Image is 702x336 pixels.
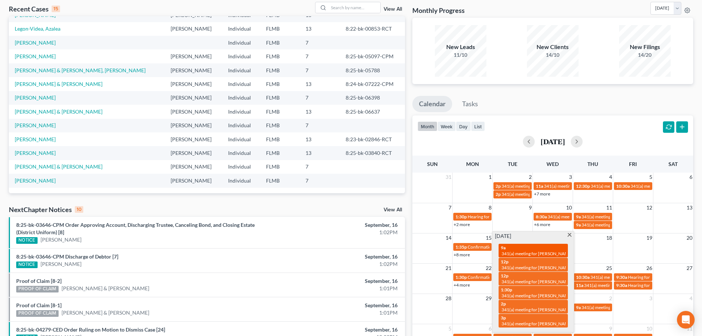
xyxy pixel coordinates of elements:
span: Thu [587,161,598,167]
td: FLMB [260,91,300,105]
span: 341(a) meeting for [PERSON_NAME] [581,305,653,310]
span: 10:30a [616,183,630,189]
div: September, 16 [275,253,398,260]
a: +8 more [454,252,470,257]
td: 7 [300,160,340,174]
div: PROOF OF CLAIM [16,310,59,317]
td: [PERSON_NAME] [165,105,222,118]
span: 341(a) meeting for [PERSON_NAME] [548,214,619,219]
a: [PERSON_NAME] & [PERSON_NAME] [62,309,149,316]
div: September, 16 [275,326,398,333]
span: Hearing for [PERSON_NAME] [468,214,525,219]
span: 12:30p [576,183,590,189]
span: 8 [488,203,492,212]
div: 1:01PM [275,309,398,316]
a: [PERSON_NAME] [15,150,56,156]
span: 341(a) meeting for [PERSON_NAME] & [PERSON_NAME] [502,191,612,197]
span: 22 [485,264,492,273]
td: Individual [222,132,260,146]
span: [DATE] [495,232,511,240]
div: NextChapter Notices [9,205,83,214]
td: 8:25-bk-03840-RCT [340,146,405,160]
span: 6 [689,173,693,181]
span: 9 [608,324,613,333]
span: 341(a) meeting for [PERSON_NAME] [502,321,573,326]
a: +4 more [454,282,470,288]
td: 7 [300,174,340,187]
td: 8:25-bk-05097-CPM [340,49,405,63]
span: 341(a) meeting for [PERSON_NAME] & [PERSON_NAME] [502,293,612,298]
span: 3 [568,173,573,181]
span: 9:30a [616,283,627,288]
span: 26 [646,264,653,273]
a: 8:25-bk-03646-CPM Discharge of Debtor [7] [16,253,118,260]
td: FLMB [260,119,300,132]
td: 7 [300,91,340,105]
span: 11a [576,283,583,288]
h3: Monthly Progress [412,6,465,15]
button: list [471,121,485,131]
div: NOTICE [16,261,38,268]
td: 8:25-bk-06637 [340,105,405,118]
div: 14/20 [619,51,671,59]
a: [PERSON_NAME] [15,122,56,128]
span: 3 [649,294,653,303]
td: 13 [300,22,340,36]
span: 31 [445,173,452,181]
td: 8:22-bk-00853-RCT [340,22,405,36]
a: [PERSON_NAME] & [PERSON_NAME] [62,285,149,292]
td: 8:25-bk-06398 [340,91,405,105]
span: 341(a) meeting for [PERSON_NAME] & [PERSON_NAME] [544,183,654,189]
td: Individual [222,77,260,91]
span: 10 [565,203,573,212]
div: PROOF OF CLAIM [16,286,59,292]
span: 19 [646,233,653,242]
a: Legon-Videa, Azalea [15,25,60,32]
a: 8:25-bk-03646-CPM Order Approving Account, Discharging Trustee, Canceling Bond, and Closing Estat... [16,222,255,235]
td: Individual [222,146,260,160]
td: [PERSON_NAME] [165,91,222,105]
td: 13 [300,77,340,91]
span: 341(a) meeting for [PERSON_NAME] [502,265,573,270]
span: 18 [605,233,613,242]
div: 1:02PM [275,260,398,268]
a: [PERSON_NAME] [15,12,56,18]
button: week [437,121,456,131]
td: FLMB [260,132,300,146]
span: 14 [445,233,452,242]
td: 13 [300,132,340,146]
span: 2p [496,183,501,189]
span: Tue [508,161,517,167]
span: 341(a) meeting for [PERSON_NAME] [581,222,653,228]
div: Open Intercom Messenger [677,311,695,329]
td: FLMB [260,63,300,77]
span: 4 [608,173,613,181]
td: [PERSON_NAME] [165,49,222,63]
span: 341(a) meeting for [PERSON_NAME] [584,283,655,288]
span: Sun [427,161,438,167]
td: [PERSON_NAME] [165,22,222,36]
span: 9a [576,214,581,219]
span: 28 [445,294,452,303]
span: 2p [501,301,506,306]
a: [PERSON_NAME] [15,177,56,184]
a: [PERSON_NAME] & [PERSON_NAME], [PERSON_NAME] [15,67,146,73]
span: 8:30a [536,214,547,219]
td: FLMB [260,22,300,36]
a: View All [384,7,402,12]
span: 12p [501,273,509,278]
td: 8:24-bk-07222-CPM [340,77,405,91]
span: 21 [445,264,452,273]
td: Individual [222,105,260,118]
td: [PERSON_NAME] [165,119,222,132]
span: Wed [546,161,559,167]
div: 11/10 [435,51,486,59]
td: [PERSON_NAME] [165,160,222,174]
span: 341(a) meeting for [PERSON_NAME] & [PERSON_NAME] [502,307,612,312]
div: New Leads [435,43,486,51]
span: 1:35p [455,244,467,250]
td: 13 [300,146,340,160]
span: 10 [646,324,653,333]
td: Individual [222,91,260,105]
div: New Filings [619,43,671,51]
